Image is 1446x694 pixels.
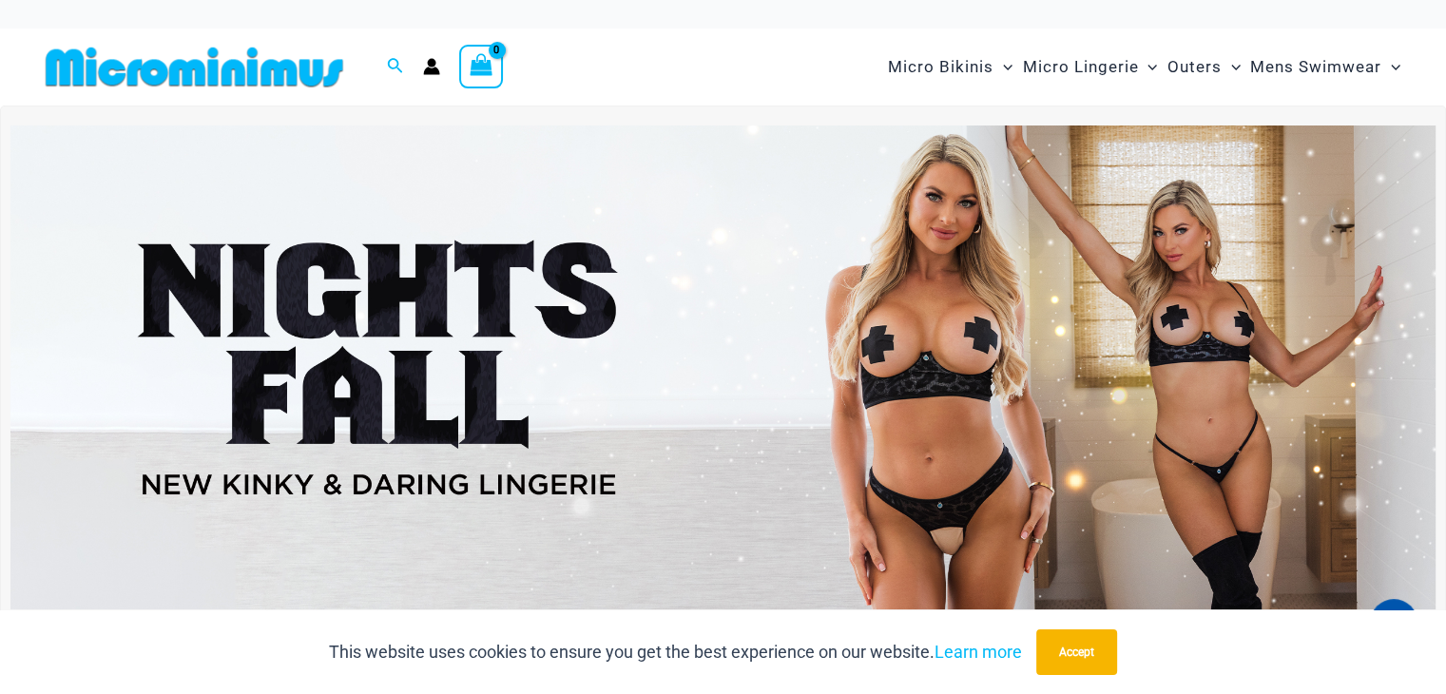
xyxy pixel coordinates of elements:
a: Micro BikinisMenu ToggleMenu Toggle [883,38,1017,96]
span: Micro Bikinis [888,43,993,91]
span: Mens Swimwear [1250,43,1381,91]
a: Learn more [935,642,1022,662]
a: Search icon link [387,55,404,79]
a: Mens SwimwearMenu ToggleMenu Toggle [1245,38,1405,96]
span: Menu Toggle [1222,43,1241,91]
a: Micro LingerieMenu ToggleMenu Toggle [1017,38,1162,96]
img: Night's Fall Silver Leopard Pack [10,125,1436,609]
span: Menu Toggle [1381,43,1400,91]
p: This website uses cookies to ensure you get the best experience on our website. [329,638,1022,666]
button: Accept [1036,629,1117,675]
a: OutersMenu ToggleMenu Toggle [1163,38,1245,96]
span: Micro Lingerie [1022,43,1138,91]
a: Account icon link [423,58,440,75]
span: Outers [1167,43,1222,91]
span: Menu Toggle [993,43,1012,91]
a: View Shopping Cart, empty [459,45,503,88]
img: MM SHOP LOGO FLAT [38,46,351,88]
span: Menu Toggle [1138,43,1157,91]
nav: Site Navigation [880,35,1408,99]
